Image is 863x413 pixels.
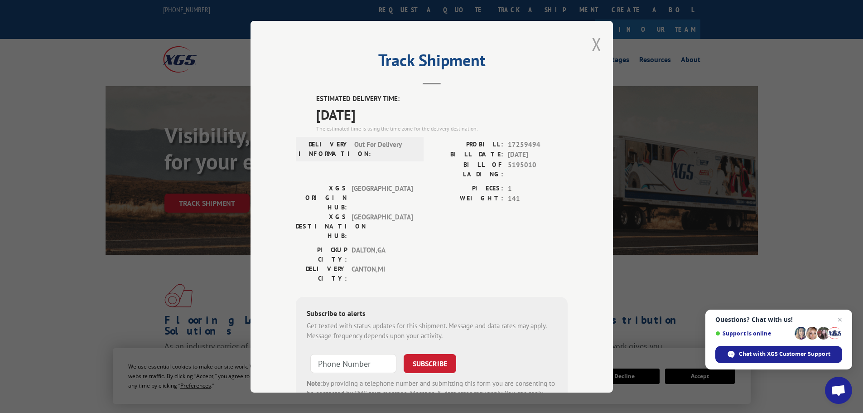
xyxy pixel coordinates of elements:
label: WEIGHT: [432,194,503,204]
strong: Note: [307,379,323,387]
span: 17259494 [508,139,568,150]
input: Phone Number [310,354,396,373]
span: DALTON , GA [352,245,413,264]
span: 1 [508,183,568,194]
h2: Track Shipment [296,54,568,71]
label: PICKUP CITY: [296,245,347,264]
button: SUBSCRIBE [404,354,456,373]
span: 141 [508,194,568,204]
div: by providing a telephone number and submitting this form you are consenting to be contacted by SM... [307,378,557,409]
label: XGS ORIGIN HUB: [296,183,347,212]
label: ESTIMATED DELIVERY TIME: [316,94,568,104]
span: Out For Delivery [354,139,415,158]
span: Chat with XGS Customer Support [739,350,830,358]
label: DELIVERY CITY: [296,264,347,283]
div: Subscribe to alerts [307,307,557,321]
label: PROBILL: [432,139,503,150]
span: [DATE] [508,150,568,160]
label: XGS DESTINATION HUB: [296,212,347,240]
label: BILL DATE: [432,150,503,160]
div: The estimated time is using the time zone for the delivery destination. [316,124,568,132]
div: Get texted with status updates for this shipment. Message and data rates may apply. Message frequ... [307,321,557,341]
span: 5195010 [508,160,568,179]
span: [GEOGRAPHIC_DATA] [352,212,413,240]
span: Close chat [834,314,845,325]
span: [GEOGRAPHIC_DATA] [352,183,413,212]
button: Close modal [592,32,602,56]
span: CANTON , MI [352,264,413,283]
label: PIECES: [432,183,503,194]
div: Chat with XGS Customer Support [715,346,842,363]
span: Support is online [715,330,791,337]
span: [DATE] [316,104,568,124]
div: Open chat [825,377,852,404]
label: BILL OF LADING: [432,160,503,179]
span: Questions? Chat with us! [715,316,842,323]
label: DELIVERY INFORMATION: [299,139,350,158]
